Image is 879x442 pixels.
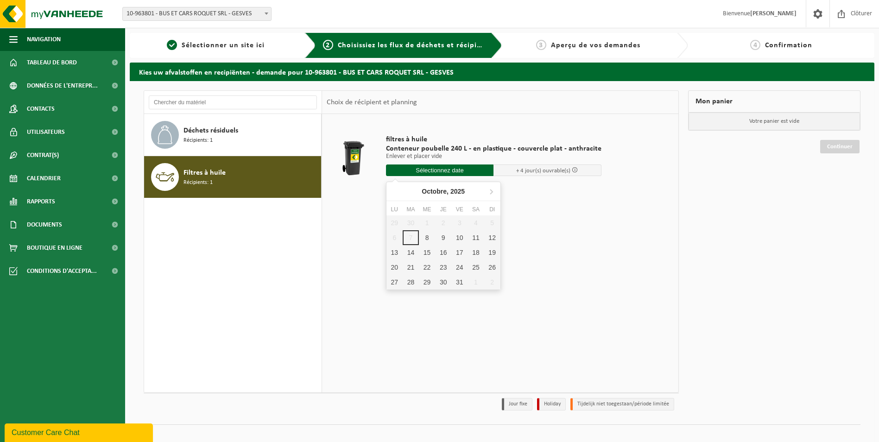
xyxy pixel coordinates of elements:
[183,167,226,178] span: Filtres à huile
[451,230,468,245] div: 10
[149,95,317,109] input: Chercher du matériel
[450,188,465,195] i: 2025
[183,136,213,145] span: Récipients: 1
[750,40,760,50] span: 4
[183,178,213,187] span: Récipients: 1
[386,275,403,290] div: 27
[419,245,435,260] div: 15
[820,140,860,153] a: Continuer
[386,260,403,275] div: 20
[435,275,451,290] div: 30
[403,245,419,260] div: 14
[484,275,500,290] div: 2
[322,91,422,114] div: Choix de récipient et planning
[5,422,155,442] iframe: chat widget
[551,42,640,49] span: Aperçu de vos demandes
[27,120,65,144] span: Utilisateurs
[419,205,435,214] div: Me
[536,40,546,50] span: 3
[167,40,177,50] span: 1
[468,260,484,275] div: 25
[403,205,419,214] div: Ma
[765,42,812,49] span: Confirmation
[386,245,403,260] div: 13
[386,153,601,160] p: Enlever et placer vide
[451,205,468,214] div: Ve
[386,135,601,144] span: filtres à huile
[570,398,674,410] li: Tijdelijk niet toegestaan/période limitée
[435,245,451,260] div: 16
[183,125,238,136] span: Déchets résiduels
[27,97,55,120] span: Contacts
[451,275,468,290] div: 31
[484,260,500,275] div: 26
[182,42,265,49] span: Sélectionner un site ici
[130,63,874,81] h2: Kies uw afvalstoffen en recipiënten - demande pour 10-963801 - BUS ET CARS ROQUET SRL - GESVES
[386,164,494,176] input: Sélectionnez date
[451,260,468,275] div: 24
[403,260,419,275] div: 21
[435,260,451,275] div: 23
[386,205,403,214] div: Lu
[435,205,451,214] div: Je
[418,184,468,199] div: Octobre,
[27,236,82,259] span: Boutique en ligne
[27,190,55,213] span: Rapports
[403,275,419,290] div: 28
[468,245,484,260] div: 18
[516,168,570,174] span: + 4 jour(s) ouvrable(s)
[419,230,435,245] div: 8
[27,213,62,236] span: Documents
[435,230,451,245] div: 9
[484,230,500,245] div: 12
[502,398,532,410] li: Jour fixe
[27,259,97,283] span: Conditions d'accepta...
[537,398,566,410] li: Holiday
[484,205,500,214] div: Di
[338,42,492,49] span: Choisissiez les flux de déchets et récipients
[144,114,322,156] button: Déchets résiduels Récipients: 1
[386,144,601,153] span: Conteneur poubelle 240 L - en plastique - couvercle plat - anthracite
[484,245,500,260] div: 19
[451,245,468,260] div: 17
[27,51,77,74] span: Tableau de bord
[27,28,61,51] span: Navigation
[27,144,59,167] span: Contrat(s)
[122,7,272,21] span: 10-963801 - BUS ET CARS ROQUET SRL - GESVES
[144,156,322,198] button: Filtres à huile Récipients: 1
[689,113,860,130] p: Votre panier est vide
[750,10,797,17] strong: [PERSON_NAME]
[27,167,61,190] span: Calendrier
[468,205,484,214] div: Sa
[419,260,435,275] div: 22
[688,90,860,113] div: Mon panier
[27,74,98,97] span: Données de l'entrepr...
[468,230,484,245] div: 11
[419,275,435,290] div: 29
[134,40,297,51] a: 1Sélectionner un site ici
[323,40,333,50] span: 2
[123,7,271,20] span: 10-963801 - BUS ET CARS ROQUET SRL - GESVES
